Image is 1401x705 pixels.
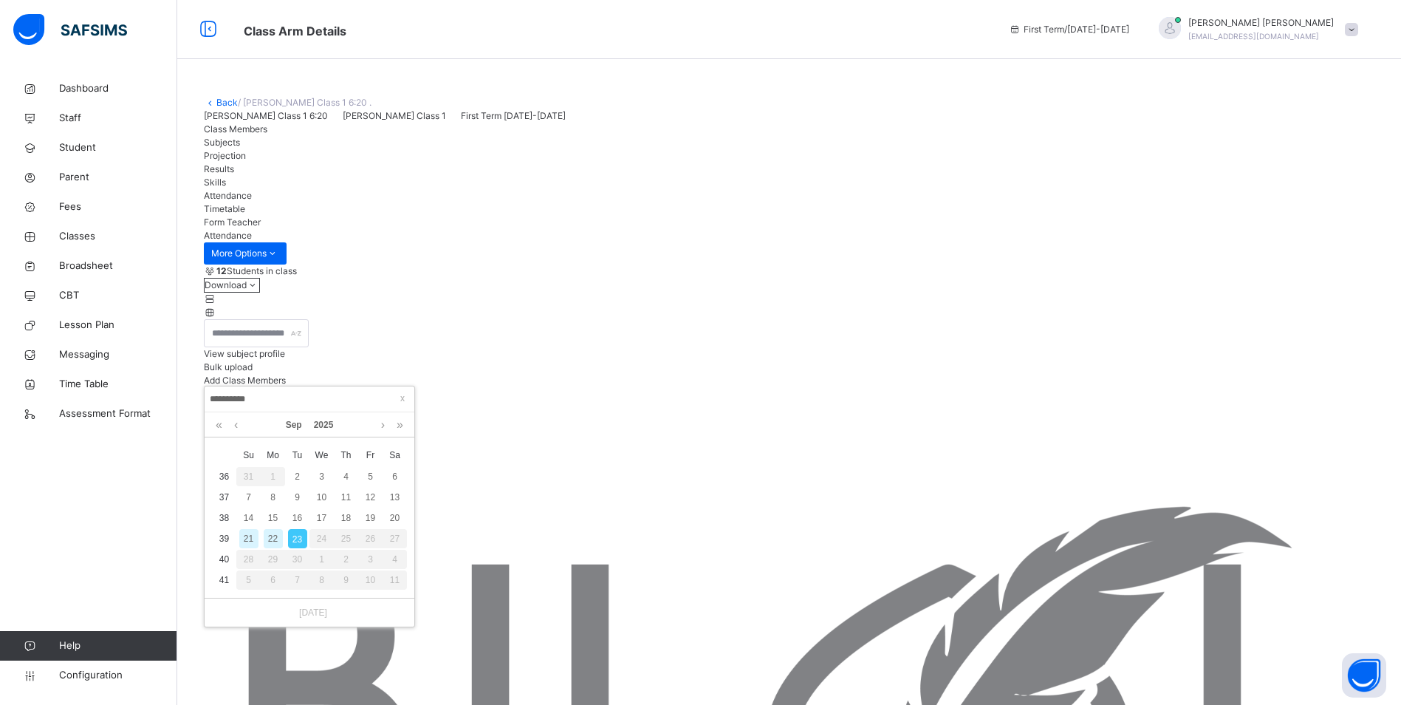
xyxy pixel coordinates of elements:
div: 14 [239,508,258,528]
a: [DATE] [292,606,327,619]
div: 25 [334,529,358,548]
a: Last year (Control + left) [212,412,226,437]
div: 10 [358,571,383,590]
td: September 9, 2025 [285,487,309,508]
td: September 2, 2025 [285,466,309,487]
span: Parent [59,170,177,185]
a: Next year (Control + right) [393,412,407,437]
div: 16 [288,508,307,528]
th: Fri [358,444,383,466]
span: Su [236,449,261,462]
div: 4 [383,550,407,569]
td: September 30, 2025 [285,549,309,570]
span: [EMAIL_ADDRESS][DOMAIN_NAME] [1188,32,1319,41]
th: Mon [261,444,285,466]
td: 39 [212,528,236,549]
span: View subject profile [204,348,285,359]
span: session/term information [1009,23,1129,36]
div: 30 [285,550,309,569]
div: 3 [312,467,332,486]
span: Class Members [204,123,267,134]
td: September 19, 2025 [358,508,383,528]
td: September 26, 2025 [358,528,383,549]
a: Next month (PageDown) [377,412,388,437]
th: Tue [285,444,309,466]
span: Time Table [59,377,177,392]
div: 12 [361,488,380,507]
td: September 8, 2025 [261,487,285,508]
span: Results [204,163,234,174]
span: Broadsheet [59,259,177,273]
div: 15 [264,508,283,528]
span: Projection [204,150,246,161]
div: 9 [334,571,358,590]
span: Classes [59,229,177,244]
span: Assessment Format [59,406,177,421]
td: September 11, 2025 [334,487,358,508]
td: 40 [212,549,236,570]
div: 7 [239,488,258,507]
td: September 15, 2025 [261,508,285,528]
div: 13 [386,488,405,507]
span: Fr [358,449,383,462]
td: October 11, 2025 [383,570,407,590]
div: 1 [261,467,285,486]
a: Previous month (PageUp) [230,412,242,437]
div: 4 [337,467,356,486]
td: September 25, 2025 [334,528,358,549]
td: August 31, 2025 [236,466,261,487]
div: 6 [261,571,285,590]
span: More Options [211,247,279,260]
div: 29 [261,550,285,569]
td: September 4, 2025 [334,466,358,487]
span: We [309,449,334,462]
span: Timetable [204,203,245,214]
div: 27 [383,529,407,548]
td: September 22, 2025 [261,528,285,549]
th: Sat [383,444,407,466]
span: / [PERSON_NAME] Class 1 6:20 . [238,97,371,108]
th: Sun [236,444,261,466]
td: October 1, 2025 [309,549,334,570]
span: Dashboard [59,81,177,96]
div: 26 [358,529,383,548]
span: Fees [59,200,177,214]
td: September 7, 2025 [236,487,261,508]
span: Attendance [204,190,252,201]
td: September 29, 2025 [261,549,285,570]
td: September 14, 2025 [236,508,261,528]
a: Sep [280,412,308,437]
span: Students in class [216,265,297,278]
div: 22 [264,529,283,548]
span: First Term [DATE]-[DATE] [461,110,566,121]
div: 5 [236,571,261,590]
a: 2025 [308,412,340,437]
td: September 12, 2025 [358,487,383,508]
div: 9 [288,488,307,507]
div: 20 [386,508,405,528]
div: 8 [264,488,283,507]
span: Form Teacher [204,217,261,228]
td: 41 [212,570,236,590]
td: September 1, 2025 [261,466,285,487]
th: Thu [334,444,358,466]
div: 2 [334,550,358,569]
div: 3 [358,550,383,569]
td: October 8, 2025 [309,570,334,590]
img: safsims [13,14,127,45]
div: AbdulazizRavat [1144,16,1366,43]
span: Attendance [204,230,252,241]
span: Lesson Plan [59,318,177,333]
div: 28 [236,550,261,569]
span: [PERSON_NAME] Class 1 [343,110,446,121]
td: October 10, 2025 [358,570,383,590]
span: Staff [59,111,177,126]
div: 19 [361,508,380,528]
span: Configuration [59,668,177,683]
span: Download [205,279,247,290]
td: September 5, 2025 [358,466,383,487]
td: 36 [212,466,236,487]
span: Help [59,638,177,653]
div: 8 [309,571,334,590]
div: 18 [337,508,356,528]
